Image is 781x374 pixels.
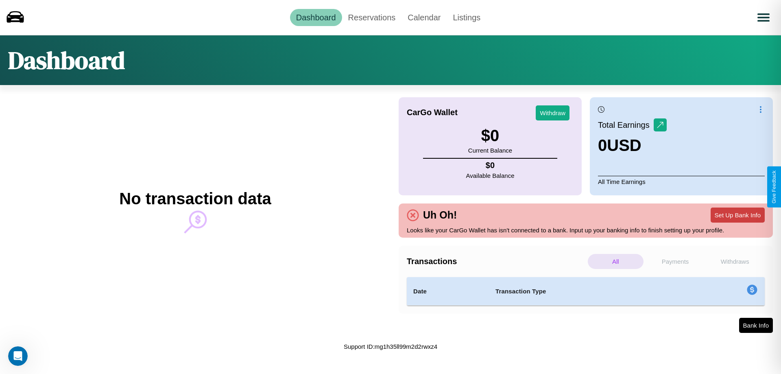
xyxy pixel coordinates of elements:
[8,44,125,77] h1: Dashboard
[342,9,402,26] a: Reservations
[8,346,28,366] iframe: Intercom live chat
[707,254,763,269] p: Withdraws
[407,108,458,117] h4: CarGo Wallet
[290,9,342,26] a: Dashboard
[598,136,667,155] h3: 0 USD
[119,190,271,208] h2: No transaction data
[536,105,569,120] button: Withdraw
[598,176,765,187] p: All Time Earnings
[495,287,680,296] h4: Transaction Type
[468,127,512,145] h3: $ 0
[588,254,644,269] p: All
[711,208,765,223] button: Set Up Bank Info
[447,9,486,26] a: Listings
[407,277,765,306] table: simple table
[401,9,447,26] a: Calendar
[468,145,512,156] p: Current Balance
[419,209,461,221] h4: Uh Oh!
[407,225,765,236] p: Looks like your CarGo Wallet has isn't connected to a bank. Input up your banking info to finish ...
[466,170,515,181] p: Available Balance
[598,118,654,132] p: Total Earnings
[407,257,586,266] h4: Transactions
[752,6,775,29] button: Open menu
[466,161,515,170] h4: $ 0
[648,254,703,269] p: Payments
[739,318,773,333] button: Bank Info
[771,171,777,203] div: Give Feedback
[344,341,437,352] p: Support ID: mg1h35ll99m2d2rwxz4
[413,287,482,296] h4: Date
